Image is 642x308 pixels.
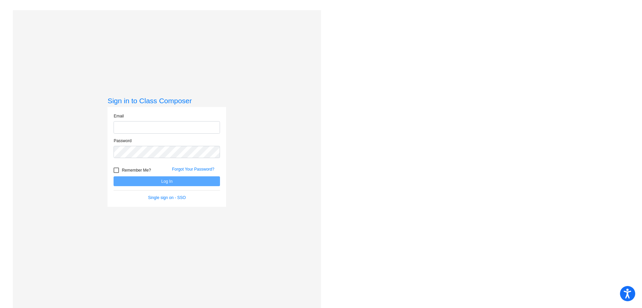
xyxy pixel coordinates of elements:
[148,195,186,200] a: Single sign on - SSO
[114,113,124,119] label: Email
[107,96,226,105] h3: Sign in to Class Composer
[114,176,220,186] button: Log In
[122,166,151,174] span: Remember Me?
[114,138,132,144] label: Password
[172,167,214,172] a: Forgot Your Password?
